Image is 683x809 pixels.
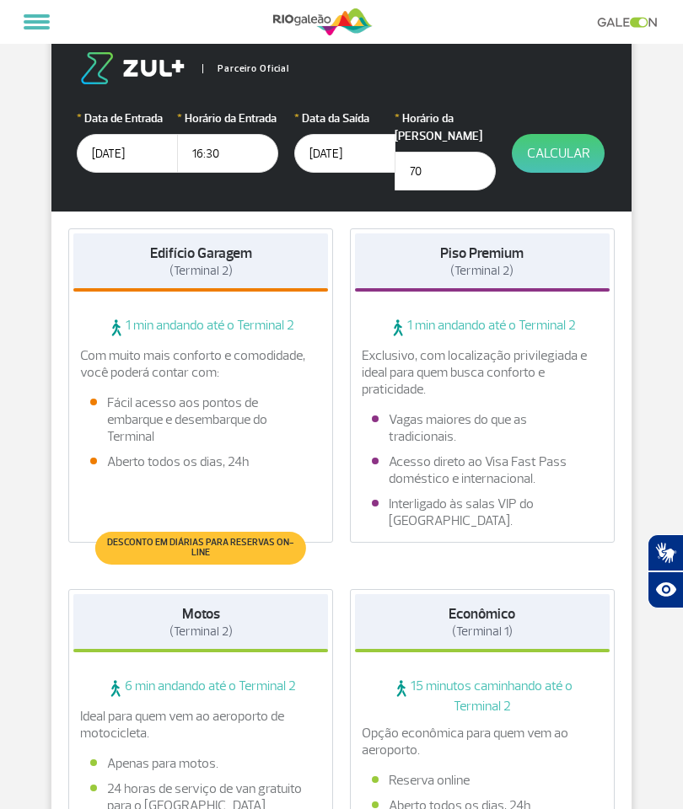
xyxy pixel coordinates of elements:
span: (Terminal 2) [169,263,233,279]
span: (Terminal 2) [169,624,233,640]
li: Interligado às salas VIP do [GEOGRAPHIC_DATA]. [372,496,593,529]
p: Com muito mais conforto e comodidade, você poderá contar com: [80,347,321,381]
input: dd/mm/aaaa [77,134,178,173]
li: Apenas para motos. [90,755,311,772]
button: Abrir tradutor de língua de sinais. [648,534,683,571]
span: Parceiro Oficial [202,64,289,73]
span: (Terminal 2) [450,263,514,279]
span: 1 min andando até o Terminal 2 [73,317,328,337]
div: Plugin de acessibilidade da Hand Talk. [648,534,683,608]
img: logo-zul.png [77,52,188,84]
span: (Terminal 1) [452,624,513,640]
li: Fácil acesso aos pontos de embarque e desembarque do Terminal [90,394,311,445]
label: Data de Entrada [77,110,178,127]
strong: Econômico [449,605,515,623]
label: Horário da [PERSON_NAME] [395,110,496,145]
button: Abrir recursos assistivos. [648,571,683,608]
strong: Piso Premium [440,244,524,262]
p: Ideal para quem vem ao aeroporto de motocicleta. [80,708,321,742]
span: 6 min andando até o Terminal 2 [73,678,328,698]
li: Acesso direto ao Visa Fast Pass doméstico e internacional. [372,453,593,487]
strong: Edifício Garagem [150,244,252,262]
input: hh:mm [395,152,496,190]
strong: Motos [182,605,220,623]
label: Data da Saída [294,110,395,127]
input: dd/mm/aaaa [294,134,395,173]
input: hh:mm [177,134,278,173]
li: Reserva online [372,772,593,789]
label: Horário da Entrada [177,110,278,127]
button: Calcular [512,134,605,173]
span: 1 min andando até o Terminal 2 [355,317,610,337]
p: Exclusivo, com localização privilegiada e ideal para quem busca conforto e praticidade. [362,347,603,398]
span: Desconto em diárias para reservas on-line [104,538,298,558]
p: Opção econômica para quem vem ao aeroporto. [362,725,603,758]
li: Vagas maiores do que as tradicionais. [372,411,593,445]
li: Aberto todos os dias, 24h [90,453,311,470]
span: 15 minutos caminhando até o Terminal 2 [355,678,610,715]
